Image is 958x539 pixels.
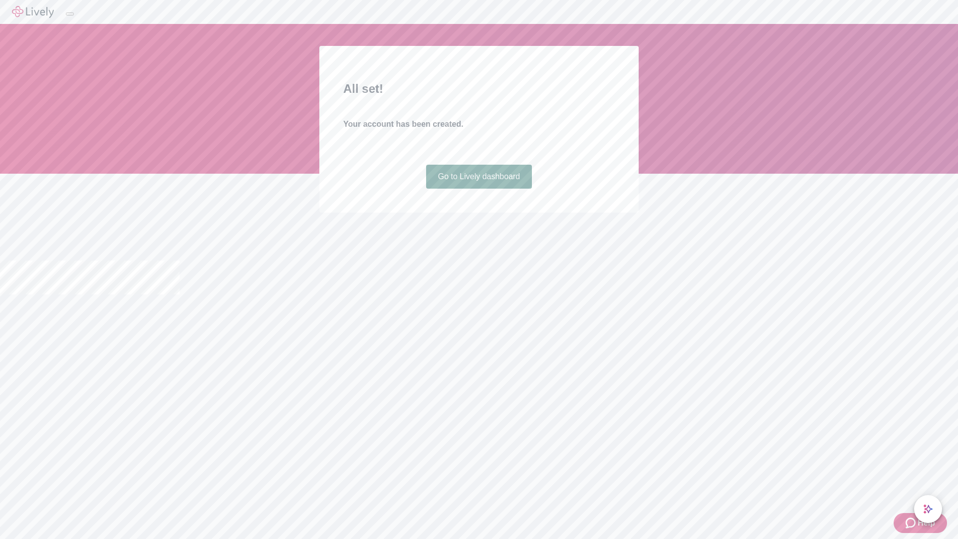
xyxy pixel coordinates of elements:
[12,6,54,18] img: Lively
[426,165,532,189] a: Go to Lively dashboard
[894,513,947,533] button: Zendesk support iconHelp
[343,80,615,98] h2: All set!
[923,504,933,514] svg: Lively AI Assistant
[906,517,918,529] svg: Zendesk support icon
[914,495,942,523] button: chat
[343,118,615,130] h4: Your account has been created.
[66,12,74,15] button: Log out
[918,517,935,529] span: Help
